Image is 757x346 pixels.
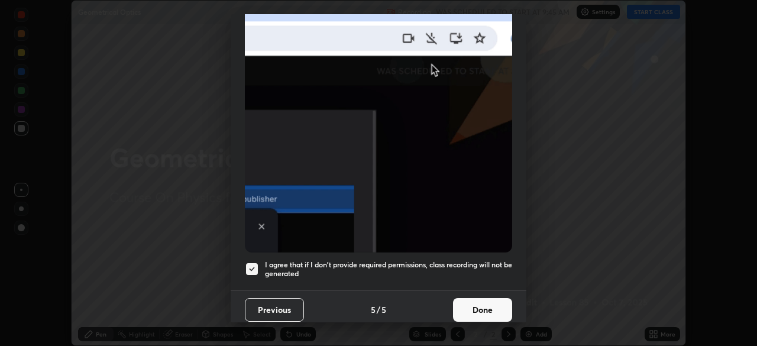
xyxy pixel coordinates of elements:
[265,260,512,279] h5: I agree that if I don't provide required permissions, class recording will not be generated
[371,303,376,316] h4: 5
[245,298,304,322] button: Previous
[381,303,386,316] h4: 5
[377,303,380,316] h4: /
[453,298,512,322] button: Done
